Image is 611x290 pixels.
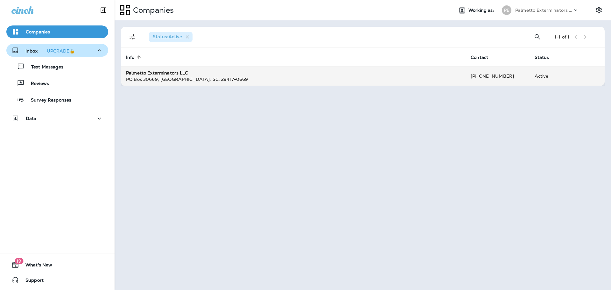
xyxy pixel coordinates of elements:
[6,25,108,38] button: Companies
[531,31,544,43] button: Search Companies
[149,32,193,42] div: Status:Active
[25,64,63,70] p: Text Messages
[26,116,37,121] p: Data
[19,262,52,270] span: What's New
[126,54,143,60] span: Info
[25,81,49,87] p: Reviews
[126,76,460,82] div: PO Box 30669 , [GEOGRAPHIC_DATA] , SC , 29417-0669
[535,55,549,60] span: Status
[471,55,488,60] span: Contact
[515,8,572,13] p: Palmetto Exterminators LLC
[6,44,108,57] button: InboxUPGRADE🔒
[554,34,569,39] div: 1 - 1 of 1
[468,8,495,13] span: Working as:
[471,54,496,60] span: Contact
[6,112,108,125] button: Data
[593,4,605,16] button: Settings
[126,55,135,60] span: Info
[6,60,108,73] button: Text Messages
[6,76,108,90] button: Reviews
[26,29,50,34] p: Companies
[6,274,108,286] button: Support
[153,34,182,39] span: Status : Active
[130,5,174,15] p: Companies
[6,258,108,271] button: 19What's New
[47,49,75,53] div: UPGRADE🔒
[19,278,44,285] span: Support
[466,67,529,86] td: [PHONE_NUMBER]
[15,258,23,264] span: 19
[126,31,139,43] button: Filters
[535,54,558,60] span: Status
[95,4,112,17] button: Collapse Sidebar
[502,5,511,15] div: PE
[44,47,77,55] button: UPGRADE🔒
[530,67,570,86] td: Active
[25,47,77,54] p: Inbox
[126,70,188,76] strong: Palmetto Exterminators LLC
[6,93,108,106] button: Survey Responses
[25,97,71,103] p: Survey Responses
